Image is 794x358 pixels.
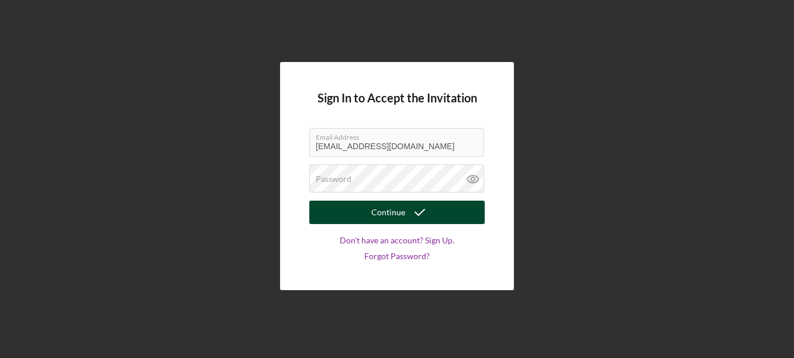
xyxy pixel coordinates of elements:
[316,129,484,142] label: Email Address
[316,174,351,184] label: Password
[317,91,477,105] h4: Sign In to Accept the Invitation
[309,201,485,224] button: Continue
[371,201,405,224] div: Continue
[340,236,454,245] a: Don't have an account? Sign Up.
[364,252,430,261] a: Forgot Password?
